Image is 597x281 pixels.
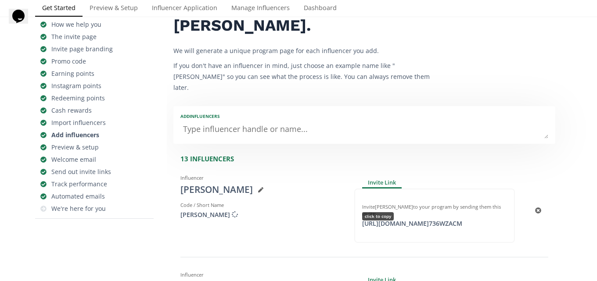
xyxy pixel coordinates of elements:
div: Instagram points [51,82,101,90]
div: Promo code [51,57,86,66]
div: Track performance [51,180,107,189]
div: Influencer [180,174,341,181]
div: Welcome email [51,155,96,164]
div: 13 INFLUENCERS [180,154,555,164]
div: Influencer [180,271,341,278]
p: If you don't have an influencer in mind, just choose an example name like "[PERSON_NAME]" so you ... [173,60,437,93]
div: Invite [PERSON_NAME] to your program by sending them this invite: [362,203,507,217]
div: Invite page branding [51,45,113,53]
div: Cash rewards [51,106,92,115]
div: We're here for you [51,204,106,213]
div: Invite Link [362,178,402,189]
div: The invite page [51,32,97,41]
div: Automated emails [51,192,105,201]
div: Add INFLUENCERS [180,113,548,119]
div: [PERSON_NAME] [180,183,341,196]
div: Send out invite links [51,167,111,176]
div: click to copy [362,212,394,220]
p: We will generate a unique program page for each influencer you add. [173,45,437,56]
span: [PERSON_NAME] [180,210,238,219]
div: Preview & setup [51,143,99,152]
div: Add influencers [51,131,99,139]
iframe: chat widget [9,9,37,35]
div: Redeeming points [51,94,105,103]
div: Code / Short Name [180,202,341,209]
div: How we help you [51,20,101,29]
div: [URL][DOMAIN_NAME] 736WZACM [357,219,468,228]
div: Import influencers [51,118,106,127]
div: Earning points [51,69,94,78]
